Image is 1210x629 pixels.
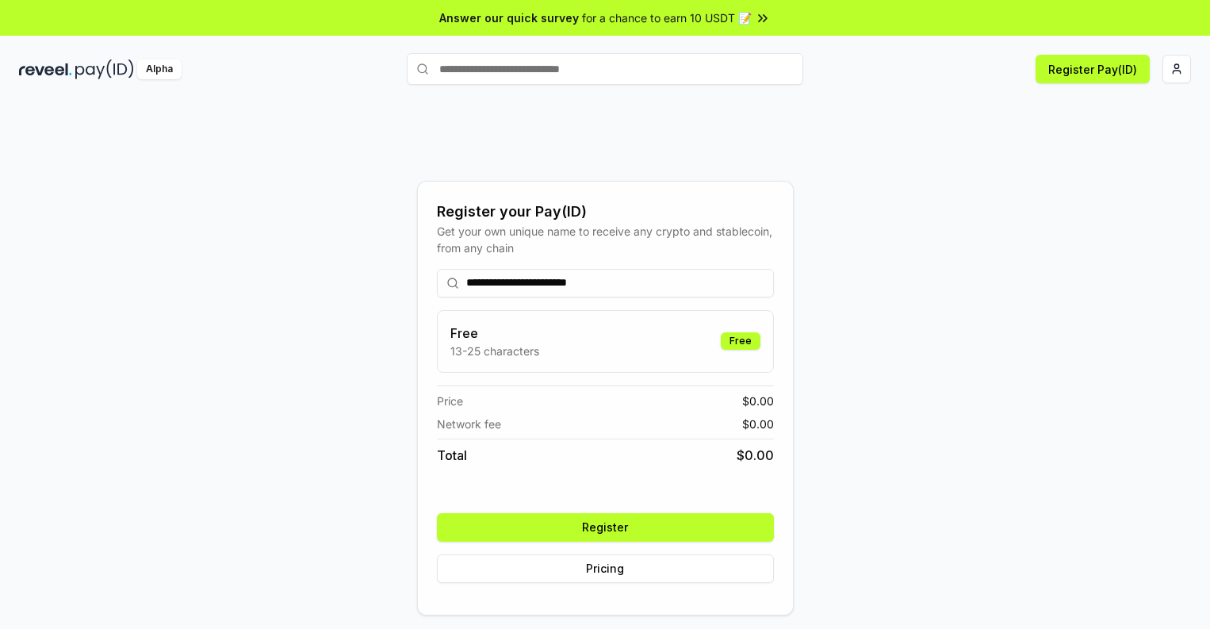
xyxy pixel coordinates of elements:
[439,10,579,26] span: Answer our quick survey
[137,59,182,79] div: Alpha
[582,10,752,26] span: for a chance to earn 10 USDT 📝
[75,59,134,79] img: pay_id
[742,416,774,432] span: $ 0.00
[1036,55,1150,83] button: Register Pay(ID)
[737,446,774,465] span: $ 0.00
[437,513,774,542] button: Register
[450,324,539,343] h3: Free
[742,393,774,409] span: $ 0.00
[19,59,72,79] img: reveel_dark
[450,343,539,359] p: 13-25 characters
[437,201,774,223] div: Register your Pay(ID)
[437,554,774,583] button: Pricing
[437,393,463,409] span: Price
[437,223,774,256] div: Get your own unique name to receive any crypto and stablecoin, from any chain
[437,416,501,432] span: Network fee
[721,332,760,350] div: Free
[437,446,467,465] span: Total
